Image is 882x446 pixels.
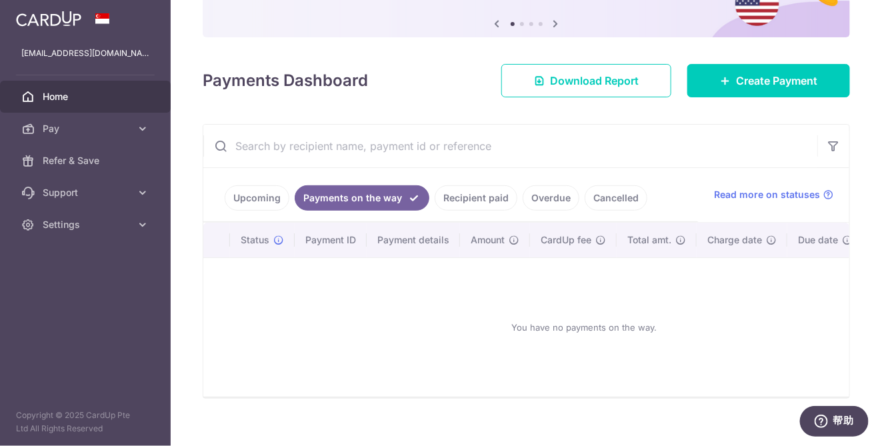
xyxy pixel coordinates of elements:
span: Create Payment [736,73,817,89]
input: Search by recipient name, payment id or reference [203,125,817,167]
th: Payment ID [295,223,367,257]
span: Total amt. [627,233,671,247]
th: Payment details [367,223,460,257]
a: Overdue [523,185,579,211]
span: Charge date [707,233,762,247]
span: Amount [471,233,505,247]
span: CardUp fee [541,233,591,247]
h4: Payments Dashboard [203,69,368,93]
a: Cancelled [585,185,647,211]
a: Recipient paid [435,185,517,211]
a: Download Report [501,64,671,97]
span: Due date [798,233,838,247]
a: Upcoming [225,185,289,211]
a: Read more on statuses [714,188,833,201]
span: Refer & Save [43,154,131,167]
p: [EMAIL_ADDRESS][DOMAIN_NAME] [21,47,149,60]
iframe: 打开一个小组件，您可以在其中找到更多信息 [799,406,869,439]
a: Payments on the way [295,185,429,211]
span: Download Report [550,73,639,89]
span: Home [43,90,131,103]
span: Settings [43,218,131,231]
span: Read more on statuses [714,188,820,201]
span: Status [241,233,269,247]
img: CardUp [16,11,81,27]
a: Create Payment [687,64,850,97]
span: Pay [43,122,131,135]
span: Support [43,186,131,199]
